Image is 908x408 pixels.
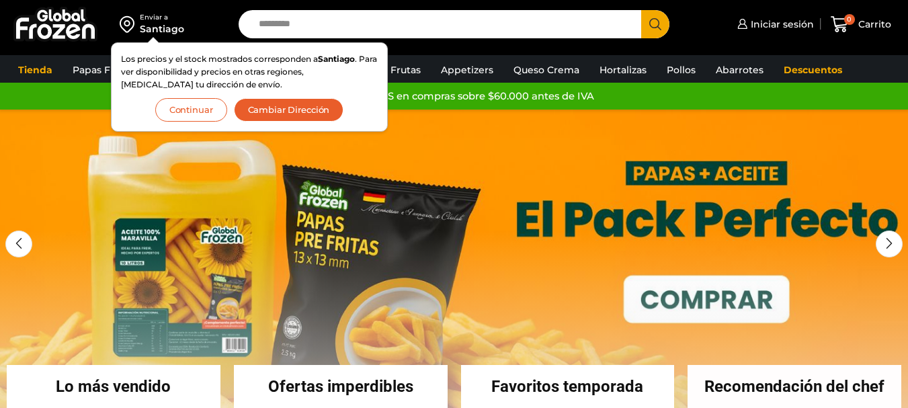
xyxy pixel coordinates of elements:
[434,57,500,83] a: Appetizers
[660,57,702,83] a: Pollos
[641,10,669,38] button: Search button
[876,231,903,257] div: Next slide
[507,57,586,83] a: Queso Crema
[155,98,227,122] button: Continuar
[66,57,138,83] a: Papas Fritas
[234,378,448,395] h2: Ofertas imperdibles
[734,11,814,38] a: Iniciar sesión
[121,52,378,91] p: Los precios y el stock mostrados corresponden a . Para ver disponibilidad y precios en otras regi...
[5,231,32,257] div: Previous slide
[709,57,770,83] a: Abarrotes
[234,98,344,122] button: Cambiar Dirección
[318,54,355,64] strong: Santiago
[140,22,184,36] div: Santiago
[747,17,814,31] span: Iniciar sesión
[11,57,59,83] a: Tienda
[777,57,849,83] a: Descuentos
[855,17,891,31] span: Carrito
[844,14,855,25] span: 0
[688,378,901,395] h2: Recomendación del chef
[593,57,653,83] a: Hortalizas
[7,378,220,395] h2: Lo más vendido
[827,9,895,40] a: 0 Carrito
[120,13,140,36] img: address-field-icon.svg
[461,378,675,395] h2: Favoritos temporada
[140,13,184,22] div: Enviar a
